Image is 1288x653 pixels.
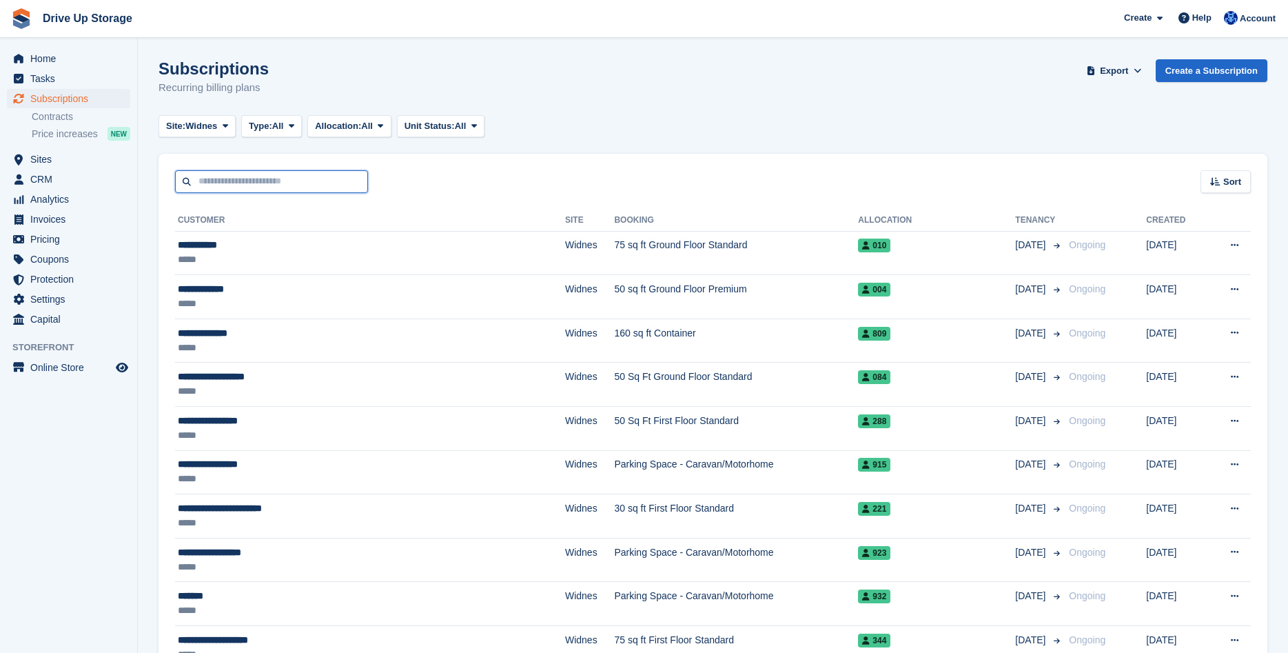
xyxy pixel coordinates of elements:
td: Widnes [565,319,614,363]
span: 004 [858,283,890,297]
span: Ongoing [1069,415,1105,426]
td: Widnes [565,538,614,582]
span: Invoices [30,210,113,229]
a: menu [7,230,130,249]
span: Sites [30,150,113,169]
span: Ongoing [1069,503,1105,514]
a: menu [7,270,130,289]
span: [DATE] [1015,501,1048,516]
span: Ongoing [1069,459,1105,470]
td: [DATE] [1146,275,1206,319]
span: 084 [858,370,890,384]
span: Create [1124,11,1152,25]
span: 344 [858,634,890,647]
a: Price increases NEW [32,126,130,141]
td: [DATE] [1146,538,1206,582]
span: Ongoing [1069,371,1105,382]
td: Parking Space - Caravan/Motorhome [614,538,858,582]
td: Widnes [565,407,614,451]
td: Widnes [565,450,614,494]
a: menu [7,210,130,229]
span: CRM [30,170,113,189]
span: Site: [166,119,185,133]
th: Allocation [858,210,1015,232]
span: 809 [858,327,890,341]
a: menu [7,89,130,108]
a: Create a Subscription [1156,59,1267,82]
td: [DATE] [1146,582,1206,626]
span: All [272,119,284,133]
td: [DATE] [1146,363,1206,407]
a: Drive Up Storage [37,7,138,30]
span: Settings [30,290,113,309]
img: Widnes Team [1224,11,1238,25]
span: Coupons [30,250,113,269]
td: 50 Sq Ft Ground Floor Standard [614,363,858,407]
span: [DATE] [1015,238,1048,252]
span: [DATE] [1015,545,1048,560]
button: Type: All [241,115,302,138]
span: Export [1100,64,1128,78]
span: Unit Status: [405,119,455,133]
p: Recurring billing plans [159,80,269,96]
td: [DATE] [1146,231,1206,275]
span: [DATE] [1015,326,1048,341]
a: menu [7,190,130,209]
span: [DATE] [1015,457,1048,472]
td: [DATE] [1146,407,1206,451]
span: 932 [858,590,890,603]
span: Capital [30,310,113,329]
span: Pricing [30,230,113,249]
td: [DATE] [1146,319,1206,363]
span: All [361,119,373,133]
span: Storefront [12,341,137,354]
h1: Subscriptions [159,59,269,78]
th: Booking [614,210,858,232]
span: 923 [858,546,890,560]
th: Customer [175,210,565,232]
span: 288 [858,414,890,428]
span: All [455,119,467,133]
a: menu [7,150,130,169]
span: Protection [30,270,113,289]
td: [DATE] [1146,494,1206,539]
a: menu [7,358,130,377]
a: Contracts [32,110,130,123]
a: menu [7,290,130,309]
span: Ongoing [1069,239,1105,250]
span: Price increases [32,128,98,141]
span: Home [30,49,113,68]
span: [DATE] [1015,633,1048,647]
span: [DATE] [1015,414,1048,428]
span: Ongoing [1069,634,1105,645]
span: 915 [858,458,890,472]
td: Parking Space - Caravan/Motorhome [614,582,858,626]
span: Account [1240,12,1276,26]
span: Help [1192,11,1212,25]
td: Widnes [565,363,614,407]
td: Widnes [565,275,614,319]
span: Tasks [30,69,113,88]
td: 50 sq ft Ground Floor Premium [614,275,858,319]
a: menu [7,170,130,189]
span: Allocation: [315,119,361,133]
a: menu [7,310,130,329]
button: Site: Widnes [159,115,236,138]
td: 75 sq ft Ground Floor Standard [614,231,858,275]
td: 160 sq ft Container [614,319,858,363]
td: [DATE] [1146,450,1206,494]
th: Site [565,210,614,232]
span: 010 [858,239,890,252]
span: Ongoing [1069,547,1105,558]
td: Widnes [565,582,614,626]
span: Sort [1223,175,1241,189]
td: Widnes [565,231,614,275]
a: menu [7,69,130,88]
span: Online Store [30,358,113,377]
a: menu [7,49,130,68]
a: Preview store [114,359,130,376]
span: Ongoing [1069,590,1105,601]
div: NEW [108,127,130,141]
span: [DATE] [1015,589,1048,603]
button: Allocation: All [307,115,391,138]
